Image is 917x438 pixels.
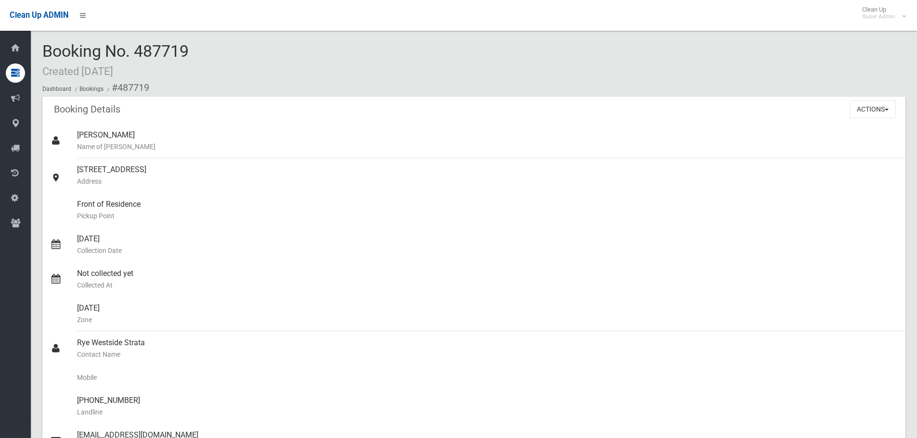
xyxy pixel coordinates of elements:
small: Pickup Point [77,210,898,222]
div: [STREET_ADDRESS] [77,158,898,193]
li: #487719 [105,79,149,97]
div: Rye Westside Strata [77,331,898,366]
div: [PERSON_NAME] [77,124,898,158]
a: Bookings [79,86,103,92]
div: [PHONE_NUMBER] [77,389,898,424]
small: Created [DATE] [42,65,113,77]
div: [DATE] [77,227,898,262]
small: Address [77,175,898,187]
span: Booking No. 487719 [42,41,189,79]
small: Contact Name [77,349,898,360]
small: Collection Date [77,245,898,256]
header: Booking Details [42,100,132,119]
small: Super Admin [862,13,895,20]
small: Landline [77,406,898,418]
button: Actions [850,100,896,118]
small: Collected At [77,279,898,291]
div: [DATE] [77,297,898,331]
div: Not collected yet [77,262,898,297]
small: Name of [PERSON_NAME] [77,141,898,152]
div: Front of Residence [77,193,898,227]
span: Clean Up ADMIN [10,11,68,20]
small: Mobile [77,372,898,383]
small: Zone [77,314,898,325]
span: Clean Up [857,6,905,20]
a: Dashboard [42,86,71,92]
